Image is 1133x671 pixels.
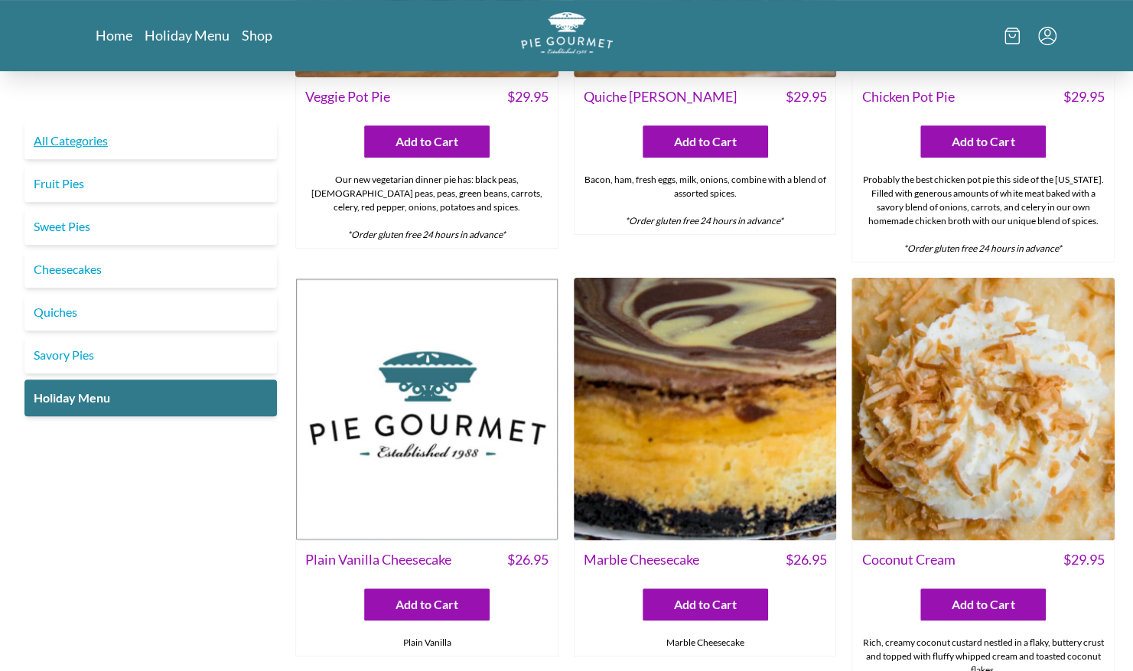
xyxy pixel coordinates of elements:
[674,132,737,151] span: Add to Cart
[851,278,1115,541] img: Coconut Cream
[242,26,272,44] a: Shop
[24,208,277,245] a: Sweet Pies
[625,215,783,226] em: *Order gluten free 24 hours in advance*
[296,630,558,656] div: Plain Vanilla
[903,243,1062,254] em: *Order gluten free 24 hours in advance*
[305,549,451,570] span: Plain Vanilla Cheesecake
[574,278,837,541] img: Marble Cheesecake
[861,549,955,570] span: Coconut Cream
[1063,86,1105,107] span: $ 29.95
[785,86,826,107] span: $ 29.95
[507,86,549,107] span: $ 29.95
[952,595,1014,614] span: Add to Cart
[584,549,699,570] span: Marble Cheesecake
[24,165,277,202] a: Fruit Pies
[852,167,1114,262] div: Probably the best chicken pot pie this side of the [US_STATE]. Filled with generous amounts of wh...
[785,549,826,570] span: $ 26.95
[305,86,390,107] span: Veggie Pot Pie
[24,337,277,373] a: Savory Pies
[24,379,277,416] a: Holiday Menu
[920,588,1046,621] button: Add to Cart
[296,167,558,248] div: Our new vegetarian dinner pie has: black peas, [DEMOGRAPHIC_DATA] peas, peas, green beans, carrot...
[24,122,277,159] a: All Categories
[584,86,737,107] span: Quiche [PERSON_NAME]
[643,125,768,158] button: Add to Cart
[364,125,490,158] button: Add to Cart
[507,549,549,570] span: $ 26.95
[1063,549,1105,570] span: $ 29.95
[347,229,506,240] em: *Order gluten free 24 hours in advance*
[674,595,737,614] span: Add to Cart
[920,125,1046,158] button: Add to Cart
[643,588,768,621] button: Add to Cart
[96,26,132,44] a: Home
[861,86,954,107] span: Chicken Pot Pie
[24,251,277,288] a: Cheesecakes
[364,588,490,621] button: Add to Cart
[24,294,277,331] a: Quiches
[396,132,458,151] span: Add to Cart
[575,630,836,656] div: Marble Cheesecake
[1038,27,1056,45] button: Menu
[521,12,613,59] a: Logo
[521,12,613,54] img: logo
[295,278,558,541] img: Plain Vanilla Cheesecake
[952,132,1014,151] span: Add to Cart
[145,26,230,44] a: Holiday Menu
[396,595,458,614] span: Add to Cart
[575,167,836,234] div: Bacon, ham, fresh eggs, milk, onions, combine with a blend of assorted spices.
